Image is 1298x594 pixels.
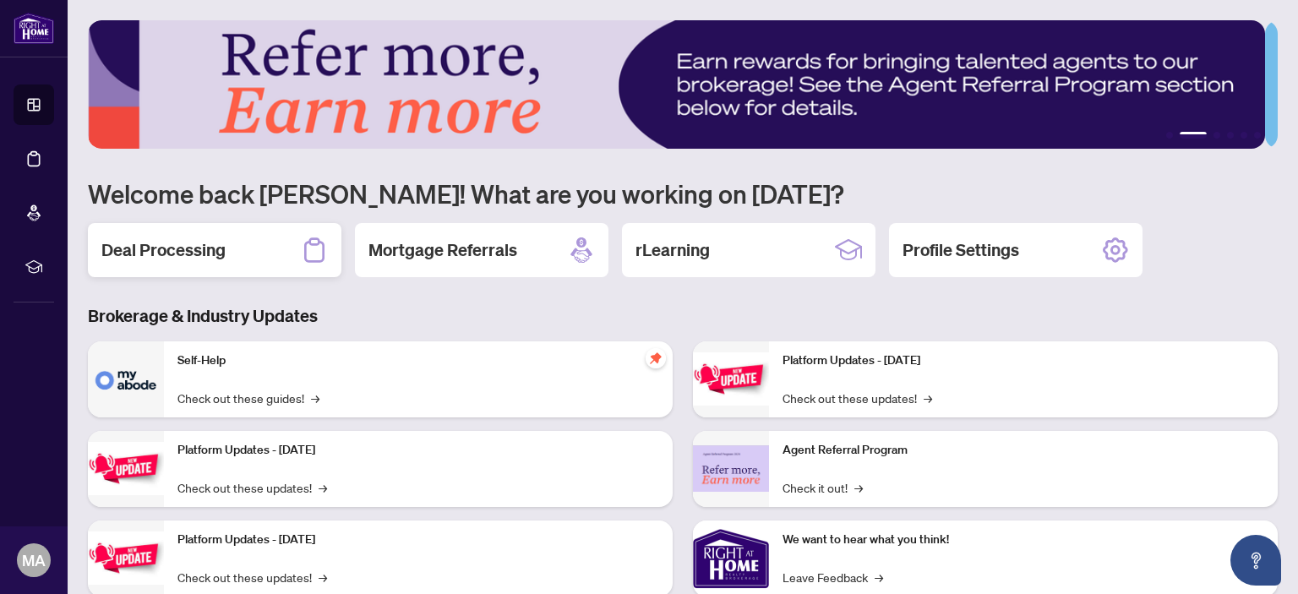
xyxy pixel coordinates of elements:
[177,568,327,586] a: Check out these updates!→
[854,478,863,497] span: →
[88,442,164,495] img: Platform Updates - September 16, 2025
[311,389,319,407] span: →
[88,531,164,585] img: Platform Updates - July 21, 2025
[903,238,1019,262] h2: Profile Settings
[177,351,659,370] p: Self-Help
[783,389,932,407] a: Check out these updates!→
[783,351,1264,370] p: Platform Updates - [DATE]
[783,531,1264,549] p: We want to hear what you think!
[177,389,319,407] a: Check out these guides!→
[177,441,659,460] p: Platform Updates - [DATE]
[1166,132,1173,139] button: 1
[1227,132,1234,139] button: 4
[783,568,883,586] a: Leave Feedback→
[693,352,769,406] img: Platform Updates - June 23, 2025
[88,341,164,417] img: Self-Help
[14,13,54,44] img: logo
[783,478,863,497] a: Check it out!→
[22,548,46,572] span: MA
[177,531,659,549] p: Platform Updates - [DATE]
[88,304,1278,328] h3: Brokerage & Industry Updates
[875,568,883,586] span: →
[783,441,1264,460] p: Agent Referral Program
[1241,132,1247,139] button: 5
[693,445,769,492] img: Agent Referral Program
[1213,132,1220,139] button: 3
[88,20,1265,149] img: Slide 1
[635,238,710,262] h2: rLearning
[1230,535,1281,586] button: Open asap
[88,177,1278,210] h1: Welcome back [PERSON_NAME]! What are you working on [DATE]?
[646,348,666,368] span: pushpin
[1180,132,1207,139] button: 2
[1254,132,1261,139] button: 6
[177,478,327,497] a: Check out these updates!→
[101,238,226,262] h2: Deal Processing
[319,478,327,497] span: →
[924,389,932,407] span: →
[319,568,327,586] span: →
[368,238,517,262] h2: Mortgage Referrals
